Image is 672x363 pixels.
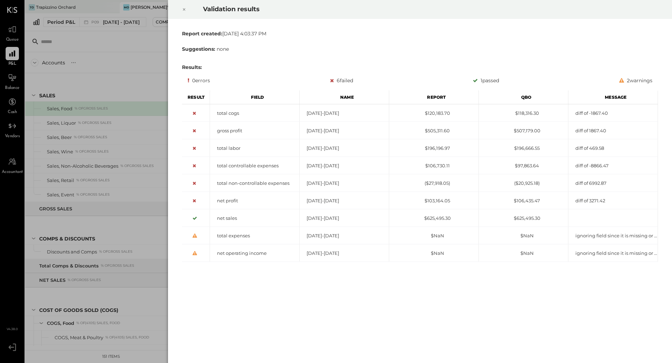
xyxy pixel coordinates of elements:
[330,76,353,85] div: 6 failed
[479,215,568,222] div: $625,495.30
[300,110,389,117] div: [DATE]-[DATE]
[210,145,299,152] div: total labor
[300,90,389,104] div: Name
[568,232,658,239] div: ignoring field since it is missing or hidden from report
[188,76,210,85] div: 0 errors
[568,127,658,134] div: diff of 1867.40
[619,76,652,85] div: 2 warnings
[473,76,499,85] div: 1 passed
[182,64,202,70] b: Results:
[389,180,478,187] div: ($27,918.05)
[479,180,568,187] div: ($20,925.18)
[568,90,658,104] div: Message
[300,197,389,204] div: [DATE]-[DATE]
[389,232,478,239] div: $NaN
[300,215,389,222] div: [DATE]-[DATE]
[210,162,299,169] div: total controllable expenses
[479,145,568,152] div: $196,666.55
[479,110,568,117] div: $118,316.30
[479,90,568,104] div: Qbo
[210,250,299,257] div: net operating income
[479,250,568,257] div: $NaN
[389,145,478,152] div: $196,196.97
[210,232,299,239] div: total expenses
[300,145,389,152] div: [DATE]-[DATE]
[389,127,478,134] div: $505,311.60
[300,162,389,169] div: [DATE]-[DATE]
[568,110,658,117] div: diff of -1867.40
[568,250,658,257] div: ignoring field since it is missing or hidden from report
[182,30,658,37] div: [DATE] 4:03:37 PM
[210,90,300,104] div: Field
[300,250,389,257] div: [DATE]-[DATE]
[210,127,299,134] div: gross profit
[389,215,478,222] div: $625,495.30
[182,46,215,52] b: Suggestions:
[182,90,210,104] div: Result
[479,162,568,169] div: $97,863.64
[568,162,658,169] div: diff of -8866.47
[389,250,478,257] div: $NaN
[568,180,658,187] div: diff of 6992.87
[479,197,568,204] div: $106,435.47
[389,110,478,117] div: $120,183.70
[479,232,568,239] div: $NaN
[300,180,389,187] div: [DATE]-[DATE]
[389,90,479,104] div: Report
[300,127,389,134] div: [DATE]-[DATE]
[568,197,658,204] div: diff of 3271.42
[203,0,578,18] h2: Validation results
[210,197,299,204] div: net profit
[182,30,222,37] b: Report created:
[210,215,299,222] div: net sales
[568,145,658,152] div: diff of 469.58
[210,180,299,187] div: total non-controllable expenses
[479,127,568,134] div: $507,179.00
[217,46,229,52] span: none
[389,197,478,204] div: $103,164.05
[210,110,299,117] div: total cogs
[389,162,478,169] div: $106,730.11
[300,232,389,239] div: [DATE]-[DATE]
